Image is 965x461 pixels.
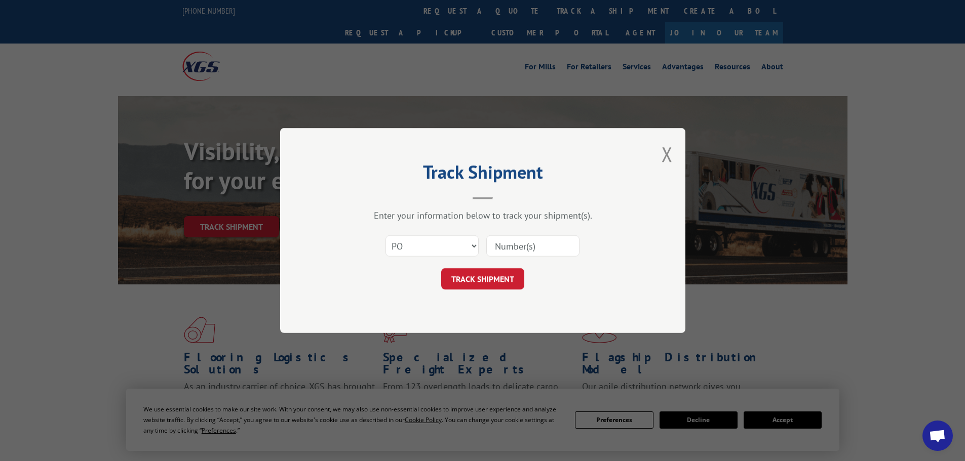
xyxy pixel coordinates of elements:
input: Number(s) [486,235,580,257]
h2: Track Shipment [331,165,635,184]
div: Open chat [922,421,953,451]
button: TRACK SHIPMENT [441,268,524,289]
button: Close modal [662,141,673,167]
div: Enter your information below to track your shipment(s). [331,209,635,221]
